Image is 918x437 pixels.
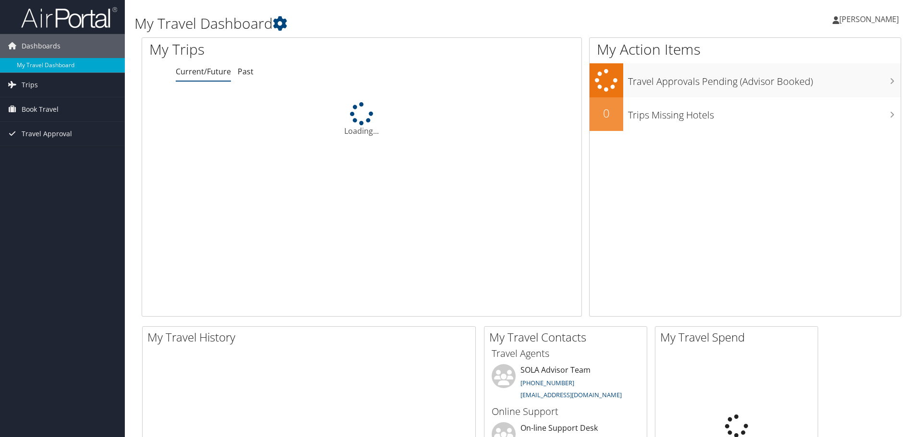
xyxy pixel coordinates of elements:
[520,390,622,399] a: [EMAIL_ADDRESS][DOMAIN_NAME]
[142,102,581,137] div: Loading...
[833,5,908,34] a: [PERSON_NAME]
[22,97,59,121] span: Book Travel
[628,104,901,122] h3: Trips Missing Hotels
[492,405,640,418] h3: Online Support
[22,122,72,146] span: Travel Approval
[520,378,574,387] a: [PHONE_NUMBER]
[660,329,818,345] h2: My Travel Spend
[590,39,901,59] h1: My Action Items
[149,39,391,59] h1: My Trips
[147,329,475,345] h2: My Travel History
[839,14,899,24] span: [PERSON_NAME]
[590,63,901,97] a: Travel Approvals Pending (Advisor Booked)
[21,6,117,29] img: airportal-logo.png
[134,13,651,34] h1: My Travel Dashboard
[628,70,901,88] h3: Travel Approvals Pending (Advisor Booked)
[590,97,901,131] a: 0Trips Missing Hotels
[487,364,644,403] li: SOLA Advisor Team
[590,105,623,121] h2: 0
[22,73,38,97] span: Trips
[489,329,647,345] h2: My Travel Contacts
[238,66,254,77] a: Past
[492,347,640,360] h3: Travel Agents
[22,34,60,58] span: Dashboards
[176,66,231,77] a: Current/Future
